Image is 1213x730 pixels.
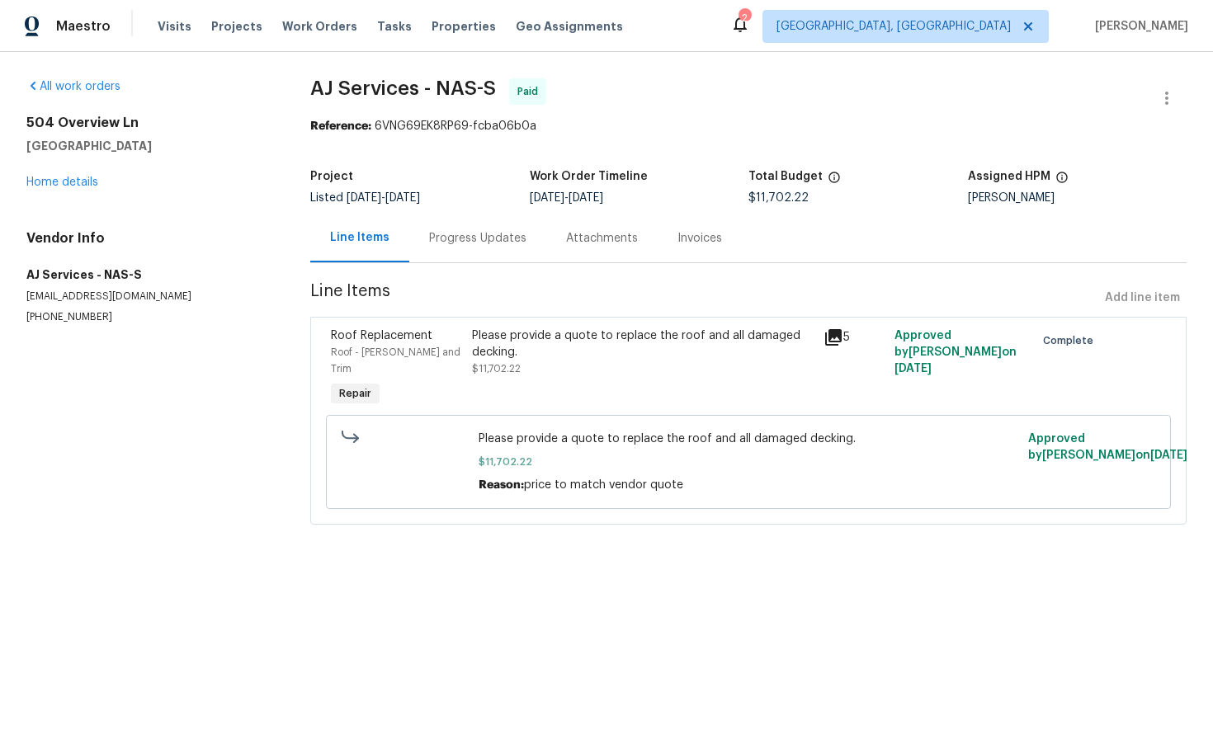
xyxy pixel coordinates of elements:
div: Please provide a quote to replace the roof and all damaged decking. [472,327,814,360]
div: Invoices [677,230,722,247]
p: [EMAIL_ADDRESS][DOMAIN_NAME] [26,290,271,304]
span: price to match vendor quote [524,479,683,491]
span: The total cost of line items that have been proposed by Opendoor. This sum includes line items th... [828,171,841,192]
span: Complete [1043,332,1100,349]
span: Roof - [PERSON_NAME] and Trim [331,347,460,374]
span: Roof Replacement [331,330,432,341]
div: 2 [739,10,750,26]
span: Repair [333,385,378,402]
b: Reference: [310,120,371,132]
span: Tasks [377,21,412,32]
span: [DATE] [894,363,932,374]
span: [DATE] [1150,450,1187,461]
div: Line Items [330,229,389,246]
h4: Vendor Info [26,230,271,247]
span: $11,702.22 [479,454,1017,470]
div: Attachments [566,230,638,247]
span: [DATE] [347,192,381,204]
div: 5 [824,327,884,347]
span: - [530,192,603,204]
span: Properties [432,18,496,35]
span: $11,702.22 [748,192,809,204]
h5: Work Order Timeline [530,171,648,182]
span: Paid [517,83,545,100]
span: [PERSON_NAME] [1088,18,1188,35]
span: $11,702.22 [472,364,521,374]
h5: Assigned HPM [968,171,1050,182]
span: Work Orders [282,18,357,35]
span: Visits [158,18,191,35]
span: Maestro [56,18,111,35]
span: Approved by [PERSON_NAME] on [894,330,1017,374]
span: AJ Services - NAS-S [310,78,496,98]
span: - [347,192,420,204]
a: Home details [26,177,98,188]
h2: 504 Overview Ln [26,115,271,131]
span: Approved by [PERSON_NAME] on [1028,433,1187,461]
p: [PHONE_NUMBER] [26,310,271,324]
span: The hpm assigned to this work order. [1055,171,1069,192]
span: Geo Assignments [516,18,623,35]
span: Please provide a quote to replace the roof and all damaged decking. [479,431,1017,447]
span: Line Items [310,283,1098,313]
span: [DATE] [385,192,420,204]
div: 6VNG69EK8RP69-fcba06b0a [310,118,1187,134]
div: [PERSON_NAME] [968,192,1187,204]
h5: Total Budget [748,171,823,182]
a: All work orders [26,81,120,92]
h5: Project [310,171,353,182]
span: Projects [211,18,262,35]
h5: AJ Services - NAS-S [26,266,271,283]
span: Listed [310,192,420,204]
h5: [GEOGRAPHIC_DATA] [26,138,271,154]
span: [DATE] [569,192,603,204]
span: [DATE] [530,192,564,204]
span: [GEOGRAPHIC_DATA], [GEOGRAPHIC_DATA] [776,18,1011,35]
div: Progress Updates [429,230,526,247]
span: Reason: [479,479,524,491]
